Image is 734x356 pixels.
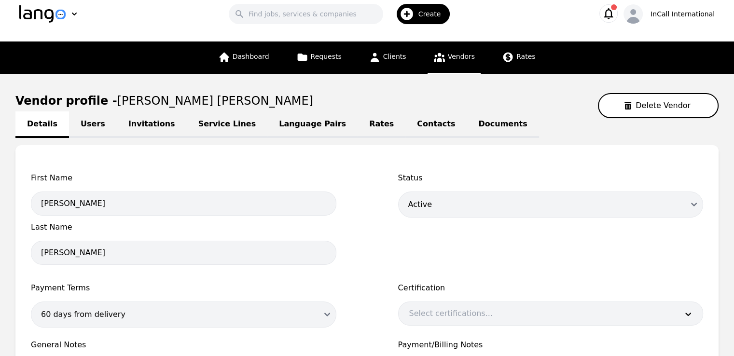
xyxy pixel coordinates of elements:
span: Dashboard [233,53,269,60]
span: [PERSON_NAME] [PERSON_NAME] [117,94,313,108]
a: Service Lines [187,111,268,138]
button: Delete Vendor [598,93,719,118]
input: Find jobs, services & companies [229,4,383,24]
a: Invitations [117,111,187,138]
span: Clients [383,53,406,60]
a: Vendors [428,41,481,74]
span: Create [418,9,448,19]
a: Documents [467,111,539,138]
a: Requests [291,41,347,74]
h1: Vendor profile - [15,94,313,108]
a: Users [69,111,117,138]
span: Payment Terms [31,282,336,294]
div: InCall International [651,9,715,19]
span: Status [398,172,704,184]
a: Rates [496,41,541,74]
span: Requests [311,53,342,60]
span: General Notes [31,339,336,351]
input: First Name [31,192,336,216]
span: Rates [516,53,535,60]
span: First Name [31,172,336,184]
a: Dashboard [212,41,275,74]
a: Rates [358,111,405,138]
img: Logo [19,5,66,23]
input: Last Name [31,241,336,265]
a: Language Pairs [267,111,358,138]
span: Last Name [31,221,336,233]
a: Clients [363,41,412,74]
span: Payment/Billing Notes [398,339,704,351]
a: Contacts [405,111,467,138]
button: InCall International [623,4,715,24]
label: Certification [398,282,704,294]
span: Vendors [448,53,475,60]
